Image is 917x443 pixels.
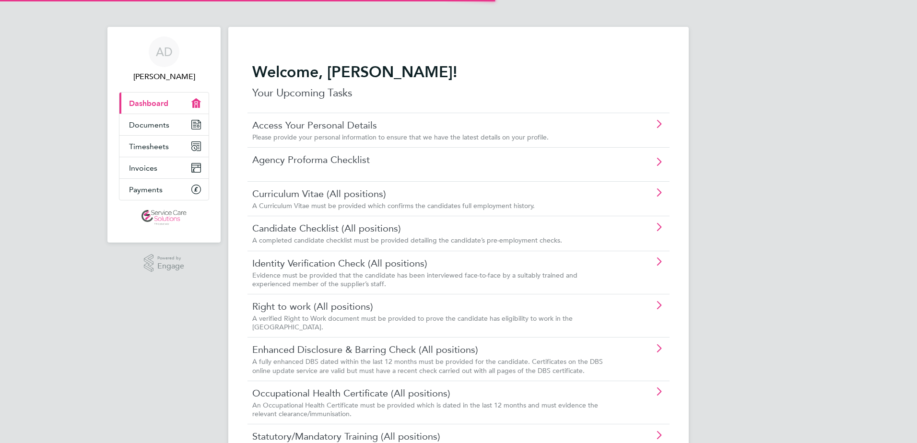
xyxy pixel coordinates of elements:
[119,93,209,114] a: Dashboard
[119,210,209,225] a: Go to home page
[129,185,163,194] span: Payments
[157,262,184,270] span: Engage
[156,46,173,58] span: AD
[129,99,168,108] span: Dashboard
[252,387,611,399] a: Occupational Health Certificate (All positions)
[252,119,611,131] a: Access Your Personal Details
[107,27,221,243] nav: Main navigation
[119,136,209,157] a: Timesheets
[119,71,209,82] span: Alicia Diyyo
[252,430,611,443] a: Statutory/Mandatory Training (All positions)
[119,36,209,82] a: AD[PERSON_NAME]
[252,343,611,356] a: Enhanced Disclosure & Barring Check (All positions)
[119,157,209,178] a: Invoices
[119,179,209,200] a: Payments
[252,357,603,374] span: A fully enhanced DBS dated within the last 12 months must be provided for the candidate. Certific...
[144,254,185,272] a: Powered byEngage
[252,187,611,200] a: Curriculum Vitae (All positions)
[252,153,611,166] a: Agency Proforma Checklist
[252,257,611,269] a: Identity Verification Check (All positions)
[252,271,577,288] span: Evidence must be provided that the candidate has been interviewed face-to-face by a suitably trai...
[252,85,665,101] p: Your Upcoming Tasks
[252,236,562,245] span: A completed candidate checklist must be provided detailing the candidate’s pre-employment checks.
[129,120,169,129] span: Documents
[252,222,611,234] a: Candidate Checklist (All positions)
[252,300,611,313] a: Right to work (All positions)
[129,163,157,173] span: Invoices
[129,142,169,151] span: Timesheets
[252,62,665,82] h2: Welcome, [PERSON_NAME]!
[252,401,598,418] span: An Occupational Health Certificate must be provided which is dated in the last 12 months and must...
[252,133,549,141] span: Please provide your personal information to ensure that we have the latest details on your profile.
[252,201,535,210] span: A Curriculum Vitae must be provided which confirms the candidates full employment history.
[157,254,184,262] span: Powered by
[141,210,187,225] img: servicecare-logo-retina.png
[252,314,573,331] span: A verified Right to Work document must be provided to prove the candidate has eligibility to work...
[119,114,209,135] a: Documents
